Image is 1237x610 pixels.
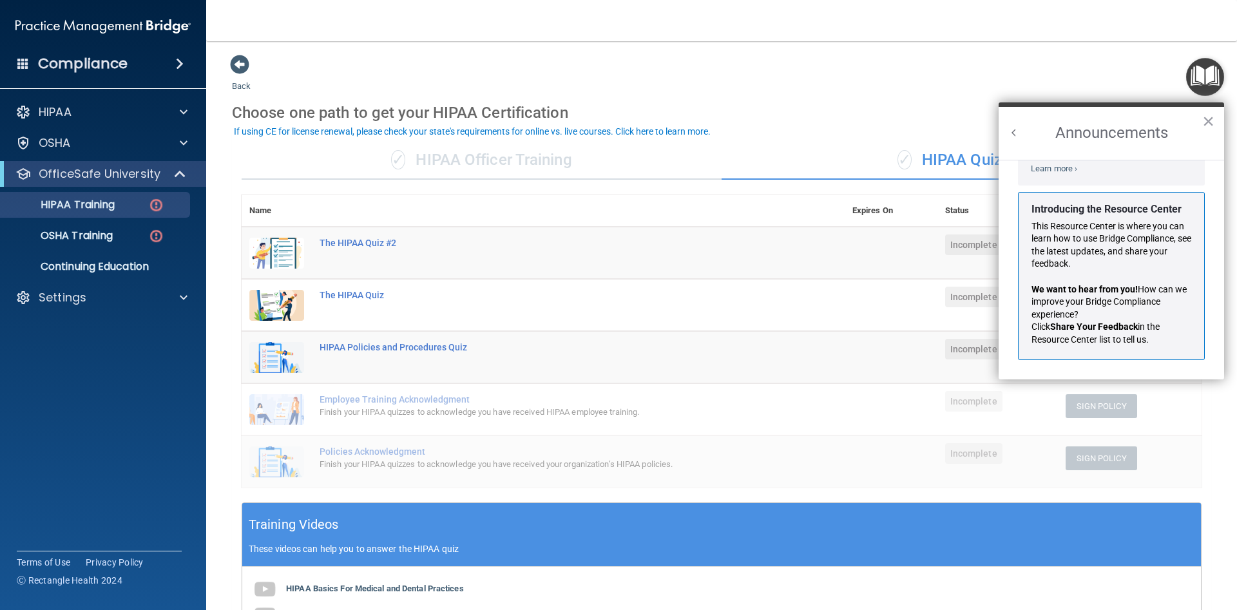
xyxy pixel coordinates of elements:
[242,141,722,180] div: HIPAA Officer Training
[1031,203,1182,215] strong: Introducing the Resource Center
[320,342,780,352] div: HIPAA Policies and Procedures Quiz
[86,556,144,569] a: Privacy Policy
[897,150,912,169] span: ✓
[1066,394,1137,418] button: Sign Policy
[320,394,780,405] div: Employee Training Acknowledgment
[845,195,937,227] th: Expires On
[232,94,1211,131] div: Choose one path to get your HIPAA Certification
[39,166,160,182] p: OfficeSafe University
[945,339,1002,359] span: Incomplete
[15,290,187,305] a: Settings
[148,228,164,244] img: danger-circle.6113f641.png
[1050,321,1138,332] strong: Share Your Feedback
[945,443,1002,464] span: Incomplete
[937,195,1058,227] th: Status
[391,150,405,169] span: ✓
[8,198,115,211] p: HIPAA Training
[945,391,1002,412] span: Incomplete
[1031,284,1138,294] strong: We want to hear from you!
[999,107,1224,160] h2: Announcements
[320,457,780,472] div: Finish your HIPAA quizzes to acknowledge you have received your organization’s HIPAA policies.
[38,55,128,73] h4: Compliance
[232,125,713,138] button: If using CE for license renewal, please check your state's requirements for online vs. live cours...
[8,260,184,273] p: Continuing Education
[320,405,780,420] div: Finish your HIPAA quizzes to acknowledge you have received HIPAA employee training.
[1186,58,1224,96] button: Open Resource Center
[17,556,70,569] a: Terms of Use
[232,66,251,91] a: Back
[1031,164,1077,173] a: Learn more ›
[1031,284,1189,319] span: How can we improve your Bridge Compliance experience?
[234,127,711,136] div: If using CE for license renewal, please check your state's requirements for online vs. live cours...
[320,446,780,457] div: Policies Acknowledgment
[320,290,780,300] div: The HIPAA Quiz
[15,166,187,182] a: OfficeSafe University
[286,584,464,593] b: HIPAA Basics For Medical and Dental Practices
[17,574,122,587] span: Ⓒ Rectangle Health 2024
[945,287,1002,307] span: Incomplete
[39,135,71,151] p: OSHA
[8,229,113,242] p: OSHA Training
[999,102,1224,379] div: Resource Center
[722,141,1202,180] div: HIPAA Quizzes
[1031,321,1050,332] span: Click
[249,513,339,536] h5: Training Videos
[242,195,312,227] th: Name
[1031,220,1191,271] p: This Resource Center is where you can learn how to use Bridge Compliance, see the latest updates,...
[249,544,1194,554] p: These videos can help you to answer the HIPAA quiz
[320,238,780,248] div: The HIPAA Quiz #2
[1202,111,1214,131] button: Close
[148,197,164,213] img: danger-circle.6113f641.png
[39,104,72,120] p: HIPAA
[1066,446,1137,470] button: Sign Policy
[15,104,187,120] a: HIPAA
[15,135,187,151] a: OSHA
[1008,126,1021,139] button: Back to Resource Center Home
[252,577,278,602] img: gray_youtube_icon.38fcd6cc.png
[39,290,86,305] p: Settings
[945,234,1002,255] span: Incomplete
[15,14,191,39] img: PMB logo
